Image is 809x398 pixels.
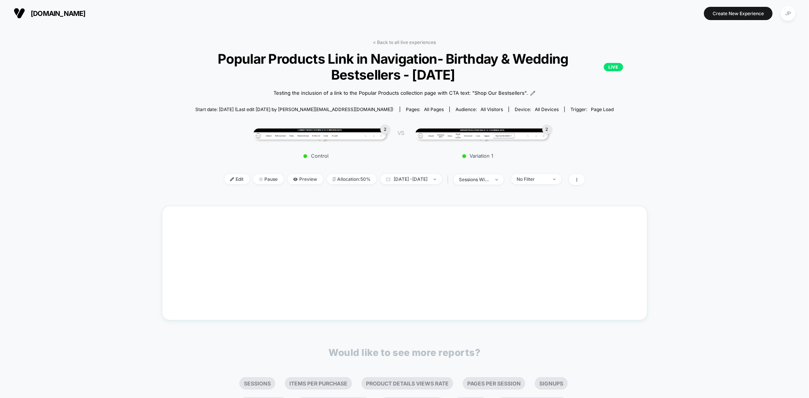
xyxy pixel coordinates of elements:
[446,174,454,185] span: |
[434,179,436,180] img: end
[11,7,88,19] button: [DOMAIN_NAME]
[327,174,377,184] span: Allocation: 50%
[517,176,547,182] div: No Filter
[380,174,442,184] span: [DATE] - [DATE]
[386,177,390,181] img: calendar
[225,174,250,184] span: Edit
[459,177,490,182] div: sessions with impression
[14,8,25,19] img: Visually logo
[239,377,275,390] li: Sessions
[397,130,404,136] span: VS
[333,177,336,181] img: rebalance
[591,107,614,112] span: Page Load
[412,153,544,159] p: Variation 1
[31,9,86,17] span: [DOMAIN_NAME]
[230,177,234,181] img: edit
[415,128,548,140] img: Variation 1 main
[778,6,798,21] button: JP
[361,377,453,390] li: Product Details Views Rate
[285,377,352,390] li: Items Per Purchase
[195,107,393,112] span: Start date: [DATE] (Last edit [DATE] by [PERSON_NAME][EMAIL_ADDRESS][DOMAIN_NAME])
[406,107,444,112] div: Pages:
[553,179,556,180] img: end
[287,174,323,184] span: Preview
[186,51,623,83] span: Popular Products Link in Navigation- Birthday & Wedding Bestsellers - [DATE]
[535,107,559,112] span: all devices
[542,125,552,134] div: 2
[456,107,503,112] div: Audience:
[509,107,564,112] span: Device:
[463,377,525,390] li: Pages Per Session
[250,153,382,159] p: Control
[604,63,623,71] p: LIVE
[570,107,614,112] div: Trigger:
[535,377,568,390] li: Signups
[253,128,386,140] img: Control main
[253,174,284,184] span: Pause
[274,89,528,97] span: Testing the inclusion of a link to the Popular Products collection page with CTA text: "Shop Our ...
[495,179,498,180] img: end
[373,39,436,45] a: < Back to all live experiences
[424,107,444,112] span: all pages
[329,347,481,358] p: Would like to see more reports?
[704,7,773,20] button: Create New Experience
[380,125,390,134] div: 2
[481,107,503,112] span: All Visitors
[781,6,795,21] div: JP
[259,177,263,181] img: end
